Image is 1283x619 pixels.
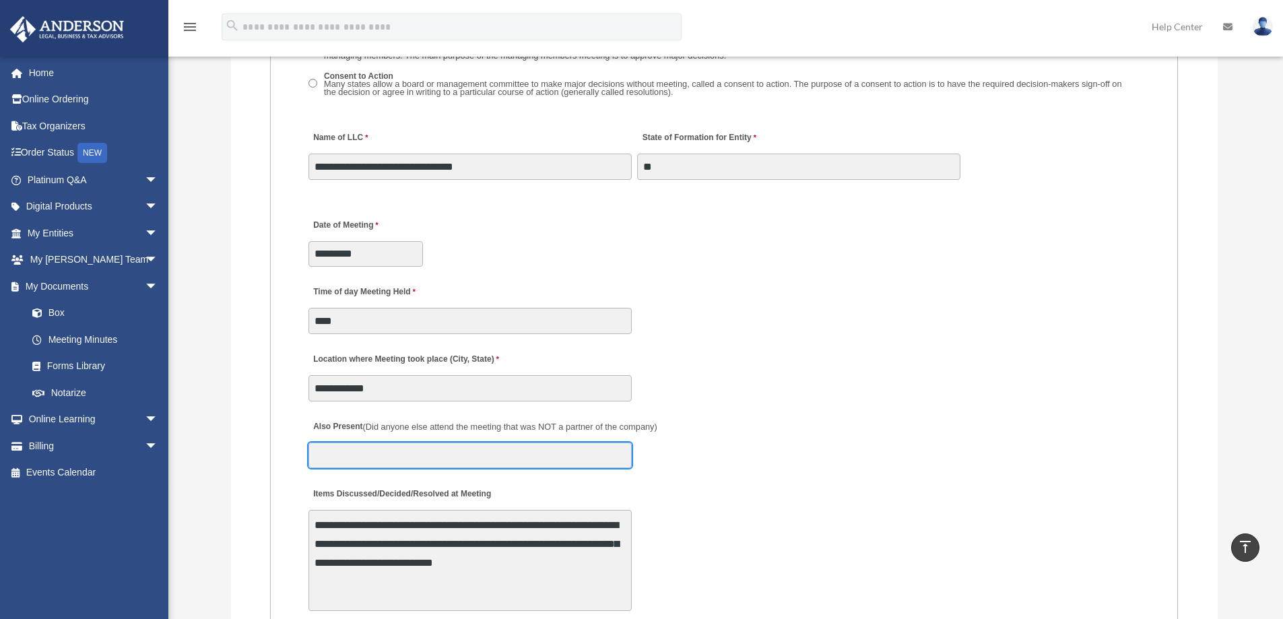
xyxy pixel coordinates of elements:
[145,406,172,434] span: arrow_drop_down
[308,351,502,369] label: Location where Meeting took place (City, State)
[1237,539,1253,555] i: vertical_align_top
[9,273,178,300] a: My Documentsarrow_drop_down
[225,18,240,33] i: search
[19,326,172,353] a: Meeting Minutes
[19,379,178,406] a: Notarize
[145,273,172,300] span: arrow_drop_down
[77,143,107,163] div: NEW
[637,129,759,148] label: State of Formation for Entity
[9,59,178,86] a: Home
[9,220,178,247] a: My Entitiesarrow_drop_down
[145,220,172,247] span: arrow_drop_down
[308,216,436,234] label: Date of Meeting
[9,193,178,220] a: Digital Productsarrow_drop_down
[6,16,128,42] img: Anderson Advisors Platinum Portal
[308,418,661,436] label: Also Present
[9,406,178,433] a: Online Learningarrow_drop_down
[19,353,178,380] a: Forms Library
[363,422,657,432] span: (Did anyone else attend the meeting that was NOT a partner of the company)
[9,166,178,193] a: Platinum Q&Aarrow_drop_down
[320,70,1140,100] label: Consent to Action
[145,432,172,460] span: arrow_drop_down
[324,79,1122,98] span: Many states allow a board or management committee to make major decisions without meeting, called...
[9,139,178,167] a: Order StatusNEW
[308,129,371,148] label: Name of LLC
[9,247,178,273] a: My [PERSON_NAME] Teamarrow_drop_down
[145,193,172,221] span: arrow_drop_down
[145,247,172,274] span: arrow_drop_down
[9,432,178,459] a: Billingarrow_drop_down
[9,459,178,486] a: Events Calendar
[9,86,178,113] a: Online Ordering
[145,166,172,194] span: arrow_drop_down
[308,284,436,302] label: Time of day Meeting Held
[1253,17,1273,36] img: User Pic
[182,19,198,35] i: menu
[9,112,178,139] a: Tax Organizers
[1231,533,1259,562] a: vertical_align_top
[19,300,178,327] a: Box
[182,24,198,35] a: menu
[308,485,494,503] label: Items Discussed/Decided/Resolved at Meeting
